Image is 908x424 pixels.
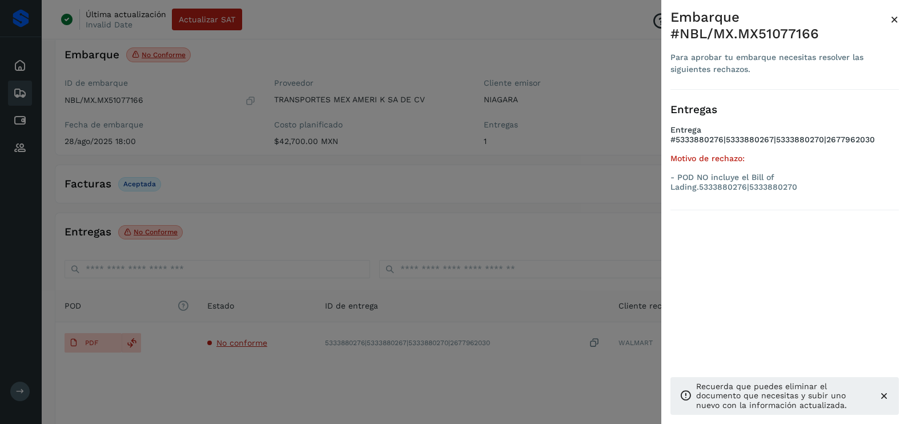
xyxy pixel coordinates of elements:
[670,173,899,192] p: - POD NO incluye el Bill of Lading.5333880276|5333880270
[670,154,899,163] h5: Motivo de rechazo:
[670,125,899,154] h4: Entrega #5333880276|5333880267|5333880270|2677962030
[670,9,890,42] div: Embarque #NBL/MX.MX51077166
[670,51,890,75] div: Para aprobar tu embarque necesitas resolver las siguientes rechazos.
[670,103,899,117] h3: Entregas
[890,9,899,30] button: Close
[696,382,869,410] p: Recuerda que puedes eliminar el documento que necesitas y subir uno nuevo con la información actu...
[890,11,899,27] span: ×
